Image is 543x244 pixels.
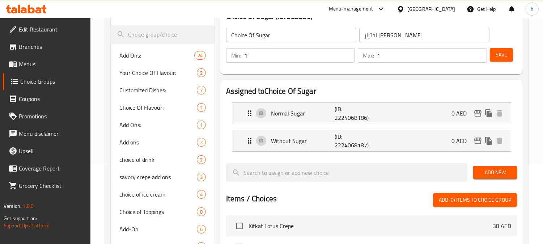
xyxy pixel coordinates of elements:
[197,104,205,111] span: 2
[496,50,507,59] span: Save
[111,99,215,116] div: Choice Of Flavour:2
[111,47,215,64] div: Add Ons:24
[111,81,215,99] div: Customized Dishes:7
[19,181,85,190] span: Grocery Checklist
[197,191,205,198] span: 4
[119,121,197,129] span: Add Ons:
[494,108,505,119] button: delete
[197,121,206,129] div: Choices
[232,130,511,151] div: Expand
[197,174,205,181] span: 3
[407,5,455,13] div: [GEOGRAPHIC_DATA]
[197,86,206,94] div: Choices
[19,25,85,34] span: Edit Restaurant
[119,51,194,60] span: Add Ons:
[119,207,197,216] span: Choice of Toppings
[197,87,205,94] span: 7
[111,220,215,238] div: Add-On6
[119,68,197,77] span: Your Choice Of Flavour:
[116,8,163,19] h2: Choice Groups
[111,186,215,203] div: choice of ice cream4
[111,64,215,81] div: Your Choice Of Flavour:2
[3,55,91,73] a: Menus
[19,112,85,121] span: Promotions
[473,166,517,179] button: Add New
[111,168,215,186] div: savory crepe add ons3
[226,10,517,22] h3: Choice Of Sugar (ID: 983590)
[197,139,205,146] span: 2
[249,222,493,230] span: Kitkat Lotus Crepe
[472,135,483,146] button: edit
[451,109,472,118] p: 0 AED
[3,160,91,177] a: Coverage Report
[226,163,467,182] input: search
[197,122,205,129] span: 1
[119,138,197,147] span: Add ons
[329,5,373,13] div: Menu-management
[232,218,247,234] span: Select choice
[19,164,85,173] span: Coverage Report
[226,193,277,204] h2: Items / Choices
[119,173,197,181] span: savory crepe add ons
[3,177,91,194] a: Grocery Checklist
[3,142,91,160] a: Upsell
[22,201,34,211] span: 1.0.0
[197,70,205,76] span: 2
[111,25,215,44] input: search
[20,77,85,86] span: Choice Groups
[226,86,517,97] h2: Assigned to Choice Of Sugar
[531,5,534,13] span: h
[4,221,50,230] a: Support.OpsPlatform
[119,86,197,94] span: Customized Dishes:
[271,109,335,118] p: Normal Sugar
[197,225,206,234] div: Choices
[483,108,494,119] button: duplicate
[490,48,513,62] button: Save
[363,51,374,60] p: Max:
[3,21,91,38] a: Edit Restaurant
[111,116,215,134] div: Add Ons:1
[111,151,215,168] div: choice of drink2
[335,105,377,122] p: (ID: 2224068186)
[493,222,511,230] p: 38 AED
[231,51,241,60] p: Min:
[119,103,197,112] span: Choice Of Flavour:
[111,134,215,151] div: Add ons2
[271,136,335,145] p: Without Sugar
[19,147,85,155] span: Upsell
[197,209,205,215] span: 8
[3,90,91,108] a: Coupons
[3,73,91,90] a: Choice Groups
[195,52,205,59] span: 24
[19,42,85,51] span: Branches
[197,155,206,164] div: Choices
[472,108,483,119] button: edit
[19,60,85,68] span: Menus
[119,190,197,199] span: choice of ice cream
[3,125,91,142] a: Menu disclaimer
[494,135,505,146] button: delete
[226,127,517,155] li: Expand
[197,68,206,77] div: Choices
[197,156,205,163] span: 2
[479,168,511,177] span: Add New
[119,225,197,234] span: Add-On
[197,207,206,216] div: Choices
[335,132,377,150] p: (ID: 2224068187)
[111,203,215,220] div: Choice of Toppings8
[232,103,511,124] div: Expand
[439,195,511,205] span: Add (0) items to choice group
[3,38,91,55] a: Branches
[197,103,206,112] div: Choices
[194,51,206,60] div: Choices
[197,138,206,147] div: Choices
[4,214,37,223] span: Get support on:
[197,226,205,233] span: 6
[197,173,206,181] div: Choices
[19,94,85,103] span: Coupons
[451,136,472,145] p: 0 AED
[433,193,517,207] button: Add (0) items to choice group
[226,100,517,127] li: Expand
[197,190,206,199] div: Choices
[483,135,494,146] button: duplicate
